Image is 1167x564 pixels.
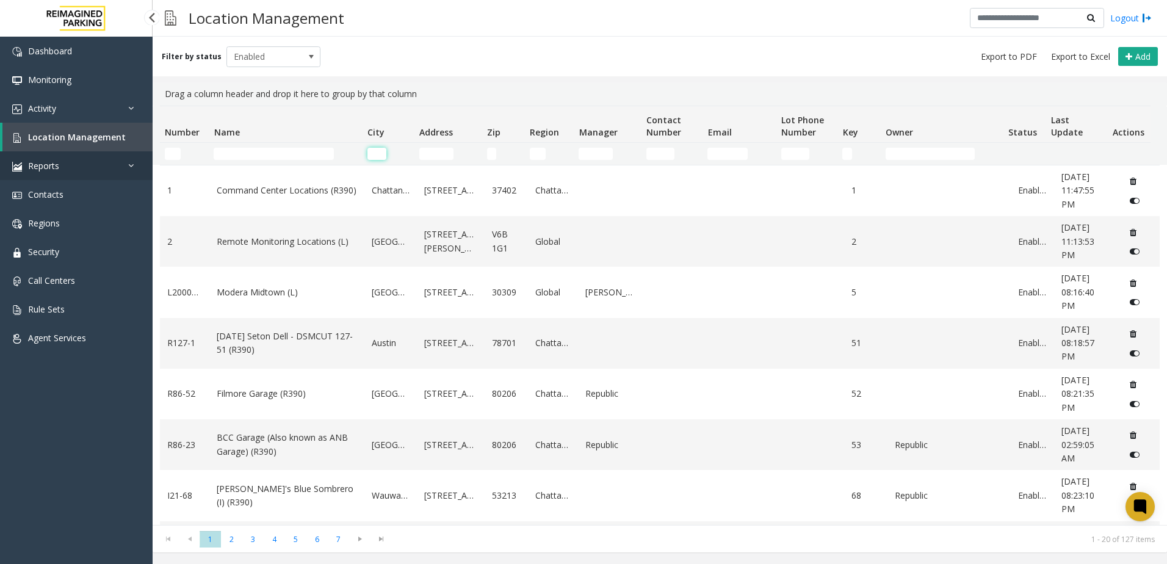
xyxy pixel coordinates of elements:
div: Drag a column header and drop it here to group by that column [160,82,1160,106]
input: Number Filter [165,148,181,160]
a: Republic [895,489,1004,502]
input: Lot Phone Number Filter [781,148,809,160]
a: Chattanooga [535,489,570,502]
a: Chattanooga [535,336,570,350]
a: Command Center Locations (R390) [217,184,357,197]
span: Page 5 [285,531,306,548]
td: Status Filter [1003,143,1046,165]
a: 78701 [492,336,521,350]
span: Go to the last page [373,534,389,544]
a: [DATE] 11:47:55 PM [1061,170,1108,211]
kendo-pager-info: 1 - 20 of 127 items [399,534,1155,544]
span: [DATE] 11:47:55 PM [1061,171,1094,210]
button: Delete [1124,324,1143,344]
h3: Location Management [182,3,350,33]
img: 'icon' [12,104,22,114]
a: 2 [851,235,880,248]
img: pageIcon [165,3,176,33]
span: Page 4 [264,531,285,548]
img: logout [1142,12,1152,24]
a: Enabled [1018,336,1047,350]
a: Remote Monitoring Locations (L) [217,235,357,248]
td: Manager Filter [574,143,641,165]
span: Contacts [28,189,63,200]
span: Export to PDF [981,51,1037,63]
a: Enabled [1018,489,1047,502]
span: Agent Services [28,332,86,344]
input: Region Filter [530,148,546,160]
td: Key Filter [837,143,880,165]
a: 2 [167,235,202,248]
span: [DATE] 02:59:05 AM [1061,425,1094,464]
span: Reports [28,160,59,172]
a: Modera Midtown (L) [217,286,357,299]
a: R86-52 [167,387,202,400]
input: Address Filter [419,148,453,160]
span: Page 1 [200,531,221,548]
a: Enabled [1018,184,1047,197]
a: I21-68 [167,489,202,502]
button: Delete [1124,425,1143,445]
img: 'icon' [12,133,22,143]
span: Call Centers [28,275,75,286]
a: Global [535,235,570,248]
a: Global [535,286,570,299]
button: Delete [1124,273,1143,293]
a: Austin [372,336,410,350]
span: Location Management [28,131,126,143]
span: Lot Phone Number [781,114,824,138]
input: City Filter [367,148,386,160]
span: Enabled [227,47,302,67]
img: 'icon' [12,76,22,85]
span: Email [708,126,732,138]
a: Location Management [2,123,153,151]
a: 53213 [492,489,521,502]
span: [DATE] 08:16:40 PM [1061,272,1094,311]
a: [GEOGRAPHIC_DATA] [372,235,410,248]
span: Page 7 [328,531,349,548]
span: Number [165,126,200,138]
a: [DATE] 08:21:35 PM [1061,374,1108,414]
td: Name Filter [209,143,362,165]
a: Enabled [1018,438,1047,452]
a: [PERSON_NAME]'s Blue Sombrero (I) (R390) [217,482,357,510]
a: 51 [851,336,880,350]
a: [STREET_ADDRESS] [424,387,478,400]
button: Export to PDF [976,48,1042,65]
button: Add [1118,47,1158,67]
a: R127-1 [167,336,202,350]
a: Enabled [1018,387,1047,400]
a: 37402 [492,184,521,197]
td: Last Update Filter [1046,143,1107,165]
a: [STREET_ADDRESS] [424,184,478,197]
a: Wauwatosa [372,489,410,502]
a: [DATE] 08:23:10 PM [1061,475,1108,516]
span: Name [214,126,240,138]
td: Owner Filter [881,143,1003,165]
a: V6B 1G1 [492,228,521,255]
a: [GEOGRAPHIC_DATA] [372,286,410,299]
label: Filter by status [162,51,222,62]
span: Address [419,126,453,138]
td: Zip Filter [482,143,525,165]
a: R86-23 [167,438,202,452]
button: Delete [1124,375,1143,394]
th: Actions [1108,106,1151,143]
input: Manager Filter [579,148,613,160]
a: [DATE] 08:16:40 PM [1061,272,1108,313]
a: L20000500 [167,286,202,299]
td: Actions Filter [1108,143,1151,165]
button: Delete [1124,222,1143,242]
a: 53 [851,438,880,452]
a: BCC Garage (Also known as ANB Garage) (R390) [217,431,357,458]
span: Key [843,126,858,138]
button: Export to Excel [1046,48,1115,65]
button: Delete [1124,476,1143,496]
a: [STREET_ADDRESS] [424,489,478,502]
span: [DATE] 08:18:57 PM [1061,324,1094,363]
a: Chattanooga [535,387,570,400]
td: Email Filter [703,143,776,165]
a: Enabled [1018,235,1047,248]
input: Key Filter [842,148,852,160]
span: Go to the last page [370,530,392,548]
